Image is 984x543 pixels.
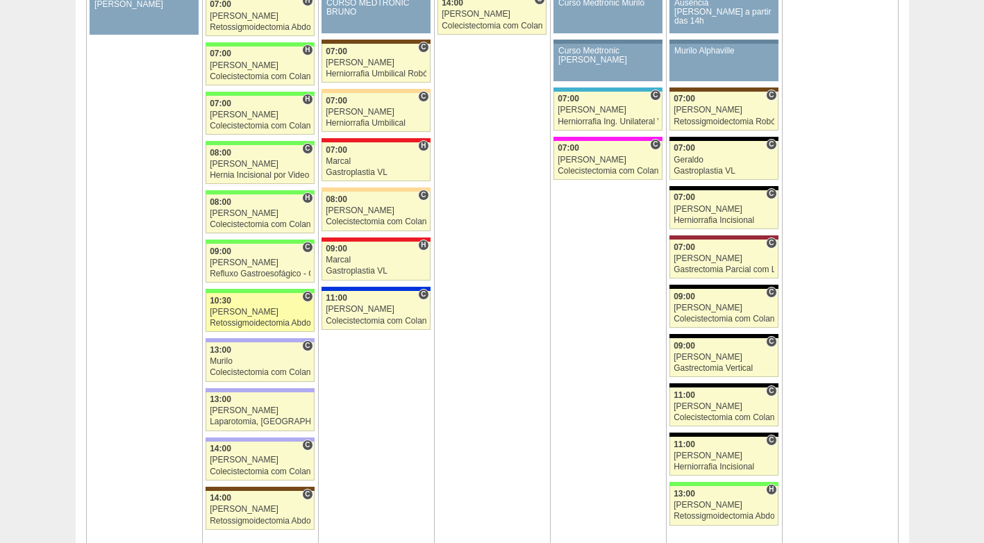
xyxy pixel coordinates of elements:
[418,140,428,151] span: Hospital
[206,92,314,96] div: Key: Brasil
[302,143,312,154] span: Consultório
[674,242,695,252] span: 07:00
[669,40,778,44] div: Key: Aviso
[558,156,658,165] div: [PERSON_NAME]
[206,96,314,135] a: H 07:00 [PERSON_NAME] Colecistectomia com Colangiografia VL
[326,96,347,106] span: 07:00
[210,148,231,158] span: 08:00
[669,137,778,141] div: Key: Blanc
[206,342,314,381] a: C 13:00 Murilo Colecistectomia com Colangiografia VL
[326,145,347,155] span: 07:00
[669,387,778,426] a: C 11:00 [PERSON_NAME] Colecistectomia com Colangiografia VL
[766,484,776,495] span: Hospital
[669,235,778,240] div: Key: Sírio Libanês
[674,353,774,362] div: [PERSON_NAME]
[206,145,314,184] a: C 08:00 [PERSON_NAME] Hernia Incisional por Video
[669,433,778,437] div: Key: Blanc
[210,220,310,229] div: Colecistectomia com Colangiografia VL
[302,94,312,105] span: Hospital
[322,44,430,83] a: C 07:00 [PERSON_NAME] Herniorrafia Umbilical Robótica
[210,517,310,526] div: Retossigmoidectomia Abdominal VL
[210,209,310,218] div: [PERSON_NAME]
[766,385,776,396] span: Consultório
[553,87,662,92] div: Key: Neomater
[210,308,310,317] div: [PERSON_NAME]
[674,117,774,126] div: Retossigmoidectomia Robótica
[766,237,776,249] span: Consultório
[302,44,312,56] span: Hospital
[326,317,426,326] div: Colecistectomia com Colangiografia VL
[322,138,430,142] div: Key: Assunção
[553,92,662,131] a: C 07:00 [PERSON_NAME] Herniorrafia Ing. Unilateral VL
[322,242,430,281] a: H 09:00 Marcal Gastroplastia VL
[210,417,310,426] div: Laparotomia, [GEOGRAPHIC_DATA], Drenagem, Bridas VL
[206,190,314,194] div: Key: Brasil
[674,156,774,165] div: Geraldo
[210,345,231,355] span: 13:00
[418,240,428,251] span: Hospital
[674,254,774,263] div: [PERSON_NAME]
[766,188,776,199] span: Consultório
[766,139,776,150] span: Consultório
[322,187,430,192] div: Key: Bartira
[650,90,660,101] span: Consultório
[326,206,426,215] div: [PERSON_NAME]
[553,40,662,44] div: Key: Aviso
[210,444,231,453] span: 14:00
[210,456,310,465] div: [PERSON_NAME]
[674,192,695,202] span: 07:00
[326,168,426,177] div: Gastroplastia VL
[558,94,579,103] span: 07:00
[674,402,774,411] div: [PERSON_NAME]
[302,340,312,351] span: Consultório
[322,287,430,291] div: Key: São Luiz - Itaim
[210,12,310,21] div: [PERSON_NAME]
[206,194,314,233] a: H 08:00 [PERSON_NAME] Colecistectomia com Colangiografia VL
[326,267,426,276] div: Gastroplastia VL
[326,244,347,253] span: 09:00
[206,141,314,145] div: Key: Brasil
[326,58,426,67] div: [PERSON_NAME]
[669,92,778,131] a: C 07:00 [PERSON_NAME] Retossigmoidectomia Robótica
[322,40,430,44] div: Key: Santa Joana
[210,122,310,131] div: Colecistectomia com Colangiografia VL
[210,319,310,328] div: Retossigmoidectomia Abdominal
[442,22,542,31] div: Colecistectomia com Colangiografia VL
[669,486,778,525] a: H 13:00 [PERSON_NAME] Retossigmoidectomia Abdominal
[206,442,314,481] a: C 14:00 [PERSON_NAME] Colecistectomia com Colangiografia VL
[674,205,774,214] div: [PERSON_NAME]
[674,106,774,115] div: [PERSON_NAME]
[206,437,314,442] div: Key: Christóvão da Gama
[669,44,778,81] a: Murilo Alphaville
[206,244,314,283] a: C 09:00 [PERSON_NAME] Refluxo Gastroesofágico - Cirurgia VL
[206,240,314,244] div: Key: Brasil
[669,141,778,180] a: C 07:00 Geraldo Gastroplastia VL
[206,47,314,85] a: H 07:00 [PERSON_NAME] Colecistectomia com Colangiografia VL
[322,237,430,242] div: Key: Assunção
[210,49,231,58] span: 07:00
[674,292,695,301] span: 09:00
[210,23,310,32] div: Retossigmoidectomia Abdominal VL
[442,10,542,19] div: [PERSON_NAME]
[302,489,312,500] span: Consultório
[326,108,426,117] div: [PERSON_NAME]
[322,142,430,181] a: H 07:00 Marcal Gastroplastia VL
[418,91,428,102] span: Consultório
[674,265,774,274] div: Gastrectomia Parcial com Linfadenectomia
[558,167,658,176] div: Colecistectomia com Colangiografia VL
[326,157,426,166] div: Marcal
[418,42,428,53] span: Consultório
[558,117,658,126] div: Herniorrafia Ing. Unilateral VL
[206,487,314,491] div: Key: Santa Joana
[206,42,314,47] div: Key: Brasil
[669,87,778,92] div: Key: Santa Joana
[669,190,778,229] a: C 07:00 [PERSON_NAME] Herniorrafia Incisional
[766,287,776,298] span: Consultório
[210,99,231,108] span: 07:00
[326,47,347,56] span: 07:00
[210,368,310,377] div: Colecistectomia com Colangiografia VL
[210,493,231,503] span: 14:00
[418,190,428,201] span: Consultório
[210,197,231,207] span: 08:00
[674,451,774,460] div: [PERSON_NAME]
